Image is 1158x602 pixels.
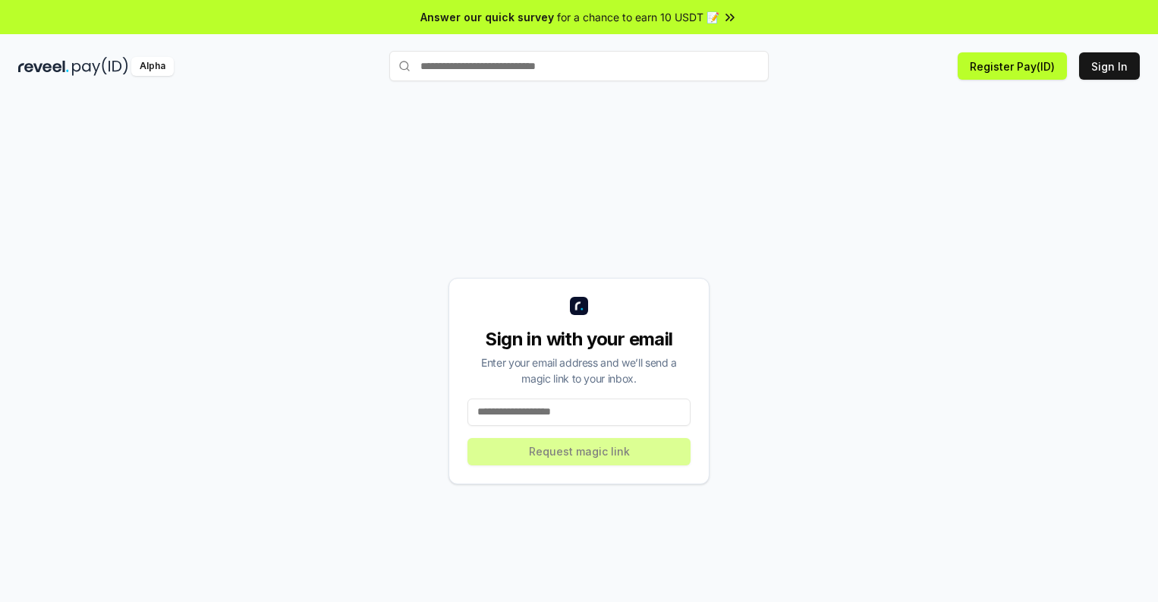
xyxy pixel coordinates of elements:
span: for a chance to earn 10 USDT 📝 [557,9,719,25]
span: Answer our quick survey [420,9,554,25]
button: Register Pay(ID) [958,52,1067,80]
div: Alpha [131,57,174,76]
img: reveel_dark [18,57,69,76]
div: Enter your email address and we’ll send a magic link to your inbox. [467,355,691,386]
button: Sign In [1079,52,1140,80]
img: logo_small [570,297,588,315]
div: Sign in with your email [467,327,691,351]
img: pay_id [72,57,128,76]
